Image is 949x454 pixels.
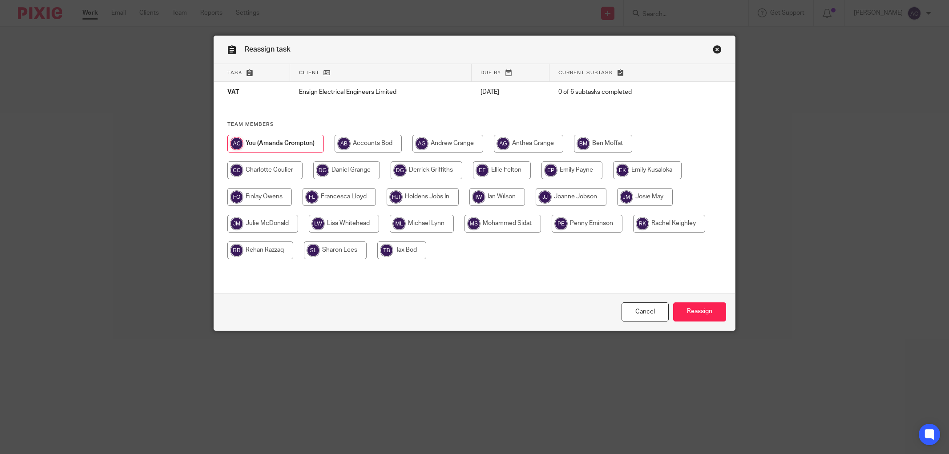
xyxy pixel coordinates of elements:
[622,302,669,321] a: Close this dialog window
[713,45,722,57] a: Close this dialog window
[227,121,722,128] h4: Team members
[673,302,726,321] input: Reassign
[245,46,291,53] span: Reassign task
[481,88,541,96] p: [DATE]
[481,70,501,75] span: Due by
[227,70,242,75] span: Task
[558,70,613,75] span: Current subtask
[299,88,463,96] p: Ensign Electrical Engineers Limited
[549,82,693,103] td: 0 of 6 subtasks completed
[299,70,319,75] span: Client
[227,89,239,96] span: VAT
